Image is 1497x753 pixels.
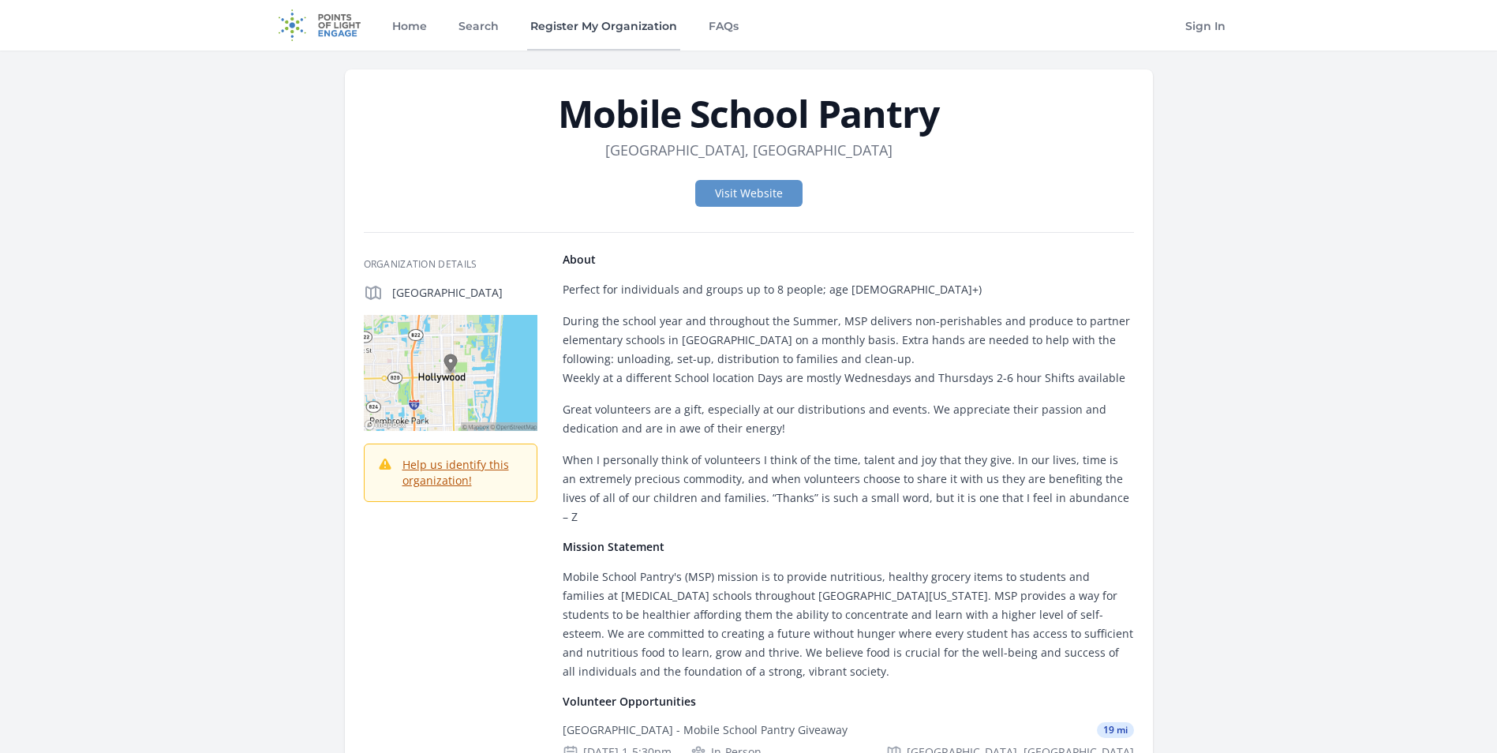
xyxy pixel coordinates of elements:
[364,315,537,431] img: Map
[563,252,1134,268] h4: About
[563,539,1134,555] h4: Mission Statement
[563,568,1134,681] p: Mobile School Pantry's (MSP) mission is to provide nutritious, healthy grocery items to students ...
[364,258,537,271] h3: Organization Details
[605,139,893,161] dd: [GEOGRAPHIC_DATA], [GEOGRAPHIC_DATA]
[402,457,509,488] a: Help us identify this organization!
[392,285,537,301] p: [GEOGRAPHIC_DATA]
[563,694,1134,710] h4: Volunteer Opportunities
[695,180,803,207] a: Visit Website
[563,451,1134,526] p: When I personally think of volunteers I think of the time, talent and joy that they give. In our ...
[563,312,1134,388] p: During the school year and throughout the Summer, MSP delivers non-perishables and produce to par...
[563,280,1134,299] p: Perfect for individuals and groups up to 8 people; age [DEMOGRAPHIC_DATA]+)
[364,95,1134,133] h1: Mobile School Pantry
[1097,722,1134,738] span: 19 mi
[563,722,848,738] div: [GEOGRAPHIC_DATA] - Mobile School Pantry Giveaway
[563,400,1134,438] p: Great volunteers are a gift, especially at our distributions and events. We appreciate their pass...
